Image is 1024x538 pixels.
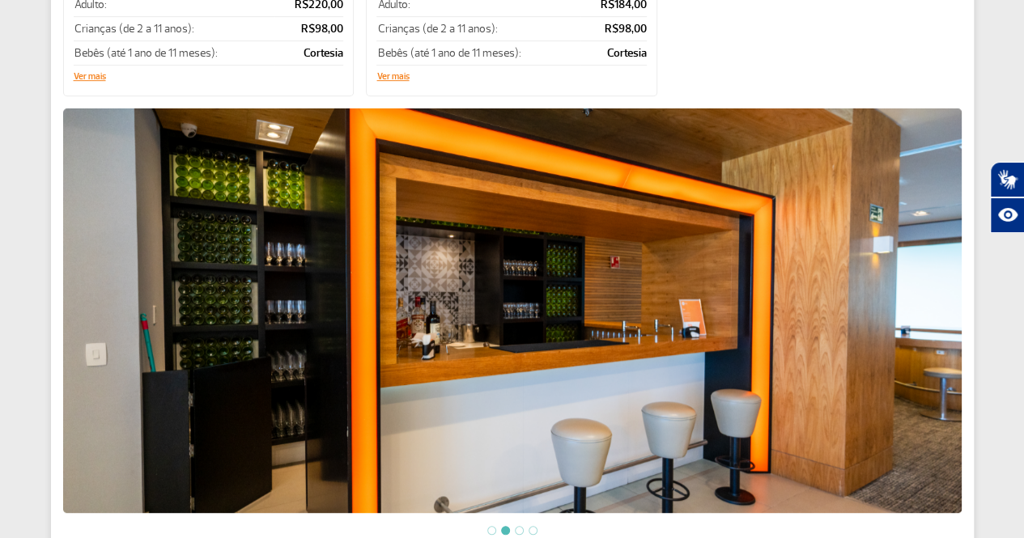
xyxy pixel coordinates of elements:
[990,162,1024,233] div: Plugin de acessibilidade da Hand Talk.
[377,45,579,61] p: Bebês (até 1 ano de 11 meses):
[377,21,579,36] p: Crianças (de 2 a 11 anos):
[990,162,1024,197] button: Abrir tradutor de língua de sinais.
[581,21,647,36] p: R$98,00
[581,45,647,61] p: Cortesia
[275,21,343,36] p: R$98,00
[74,45,274,61] p: Bebês (até 1 ano de 11 meses):
[990,197,1024,233] button: Abrir recursos assistivos.
[74,72,106,82] button: Ver mais
[275,45,343,61] p: Cortesia
[74,21,274,36] p: Crianças (de 2 a 11 anos):
[376,72,409,82] button: Ver mais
